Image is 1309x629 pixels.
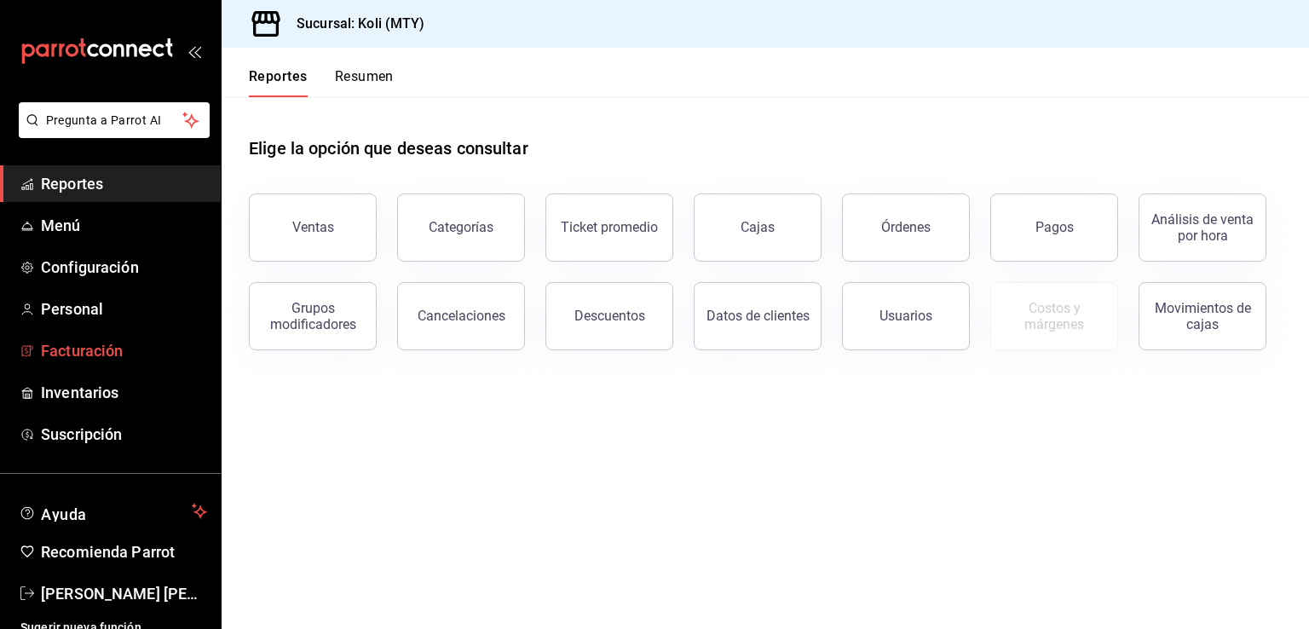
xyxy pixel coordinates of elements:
[292,219,334,235] div: Ventas
[881,219,931,235] div: Órdenes
[429,219,493,235] div: Categorías
[706,308,810,324] div: Datos de clientes
[741,217,776,238] div: Cajas
[46,112,183,130] span: Pregunta a Parrot AI
[574,308,645,324] div: Descuentos
[1150,300,1255,332] div: Movimientos de cajas
[12,124,210,141] a: Pregunta a Parrot AI
[249,193,377,262] button: Ventas
[694,282,822,350] button: Datos de clientes
[19,102,210,138] button: Pregunta a Parrot AI
[1150,211,1255,244] div: Análisis de venta por hora
[1001,300,1107,332] div: Costos y márgenes
[41,214,207,237] span: Menú
[545,193,673,262] button: Ticket promedio
[41,256,207,279] span: Configuración
[41,381,207,404] span: Inventarios
[283,14,425,34] h3: Sucursal: Koli (MTY)
[842,282,970,350] button: Usuarios
[41,501,185,522] span: Ayuda
[990,282,1118,350] button: Contrata inventarios para ver este reporte
[249,68,394,97] div: navigation tabs
[842,193,970,262] button: Órdenes
[418,308,505,324] div: Cancelaciones
[249,68,308,97] button: Reportes
[260,300,366,332] div: Grupos modificadores
[561,219,658,235] div: Ticket promedio
[397,282,525,350] button: Cancelaciones
[41,540,207,563] span: Recomienda Parrot
[990,193,1118,262] button: Pagos
[335,68,394,97] button: Resumen
[249,136,528,161] h1: Elige la opción que deseas consultar
[41,297,207,320] span: Personal
[41,172,207,195] span: Reportes
[397,193,525,262] button: Categorías
[249,282,377,350] button: Grupos modificadores
[41,582,207,605] span: [PERSON_NAME] [PERSON_NAME]
[1035,219,1074,235] div: Pagos
[545,282,673,350] button: Descuentos
[41,423,207,446] span: Suscripción
[41,339,207,362] span: Facturación
[694,193,822,262] a: Cajas
[1139,282,1266,350] button: Movimientos de cajas
[187,44,201,58] button: open_drawer_menu
[879,308,932,324] div: Usuarios
[1139,193,1266,262] button: Análisis de venta por hora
